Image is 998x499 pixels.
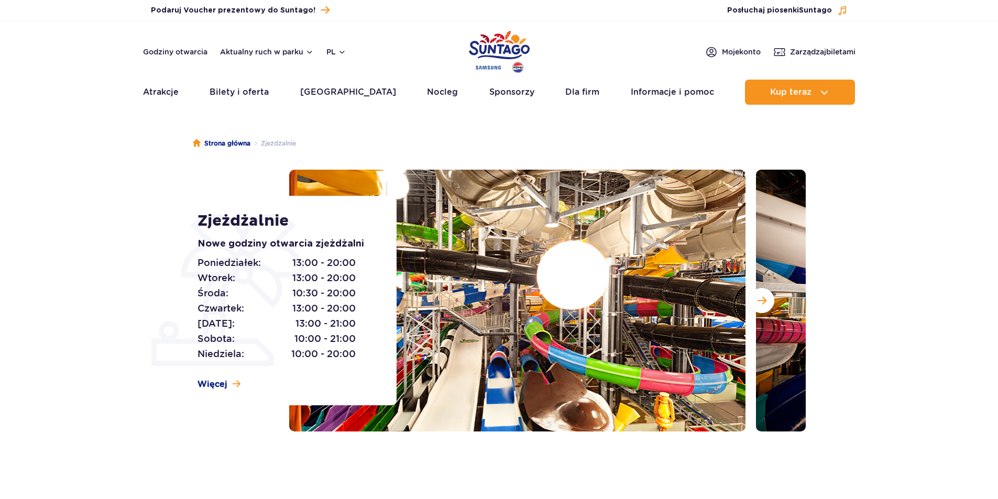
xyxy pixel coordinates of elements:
[427,80,458,105] a: Nocleg
[198,301,244,316] span: Czwartek:
[727,5,848,16] button: Posłuchaj piosenkiSuntago
[198,212,373,230] h1: Zjeżdżalnie
[799,7,832,14] span: Suntago
[198,316,235,331] span: [DATE]:
[291,347,356,361] span: 10:00 - 20:00
[745,80,855,105] button: Kup teraz
[489,80,534,105] a: Sponsorzy
[143,47,207,57] a: Godziny otwarcia
[773,46,856,58] a: Zarządzajbiletami
[727,5,832,16] span: Posłuchaj piosenki
[198,331,235,346] span: Sobota:
[193,138,250,149] a: Strona główna
[210,80,269,105] a: Bilety i oferta
[292,301,356,316] span: 13:00 - 20:00
[565,80,599,105] a: Dla firm
[722,47,761,57] span: Moje konto
[294,331,356,346] span: 10:00 - 21:00
[220,48,314,56] button: Aktualny ruch w parku
[631,80,714,105] a: Informacje i pomoc
[295,316,356,331] span: 13:00 - 21:00
[790,47,856,57] span: Zarządzaj biletami
[151,3,330,17] a: Podaruj Voucher prezentowy do Suntago!
[770,87,811,97] span: Kup teraz
[198,379,227,390] span: Więcej
[198,347,244,361] span: Niedziela:
[143,80,179,105] a: Atrakcje
[749,288,774,313] button: Następny slajd
[326,47,346,57] button: pl
[250,138,296,149] li: Zjeżdżalnie
[198,379,240,390] a: Więcej
[292,286,356,301] span: 10:30 - 20:00
[469,26,530,74] a: Park of Poland
[300,80,396,105] a: [GEOGRAPHIC_DATA]
[292,271,356,285] span: 13:00 - 20:00
[292,256,356,270] span: 13:00 - 20:00
[198,237,373,251] p: Nowe godziny otwarcia zjeżdżalni
[198,286,228,301] span: Środa:
[151,5,315,16] span: Podaruj Voucher prezentowy do Suntago!
[198,256,261,270] span: Poniedziałek:
[198,271,235,285] span: Wtorek:
[705,46,761,58] a: Mojekonto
